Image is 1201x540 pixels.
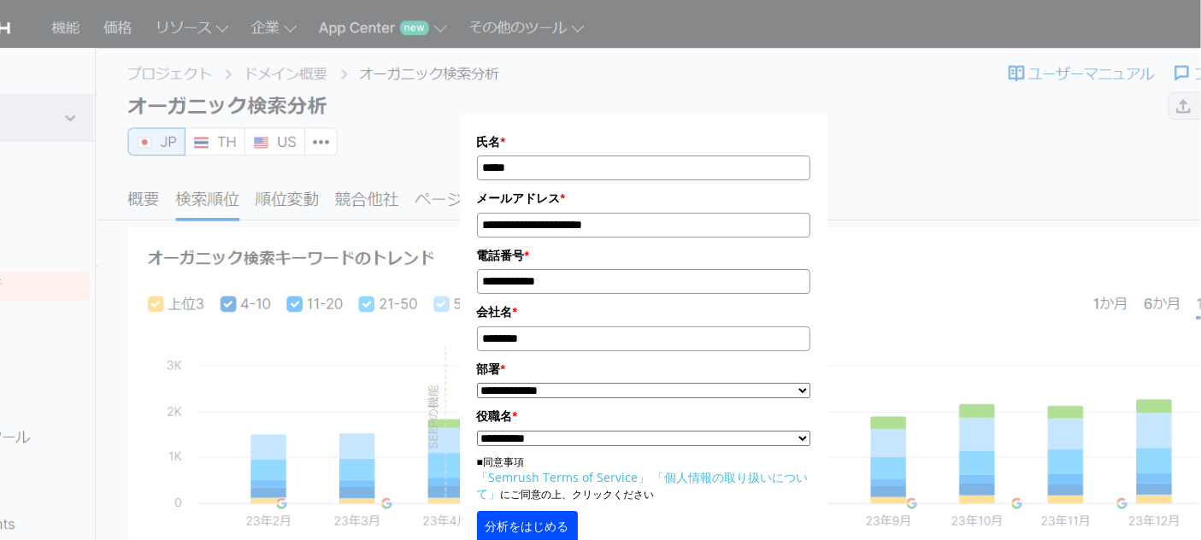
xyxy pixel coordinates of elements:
p: ■同意事項 にご同意の上、クリックください [477,455,810,502]
label: 会社名 [477,302,810,321]
label: メールアドレス [477,189,810,208]
a: 「Semrush Terms of Service」 [477,469,651,485]
label: 部署 [477,360,810,379]
label: 役職名 [477,407,810,426]
label: 氏名 [477,132,810,151]
a: 「個人情報の取り扱いについて」 [477,469,809,502]
label: 電話番号 [477,246,810,265]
